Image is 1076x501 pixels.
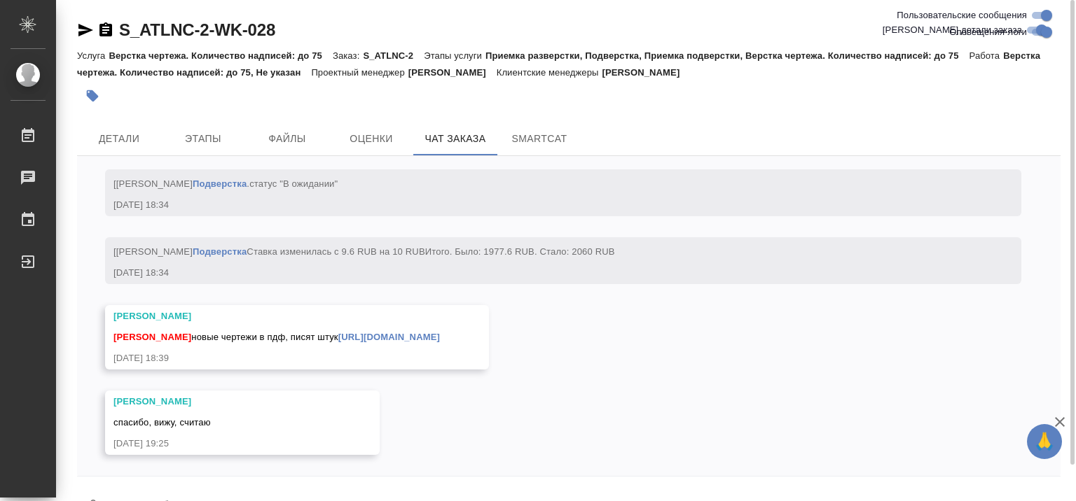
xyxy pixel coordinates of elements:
[1027,424,1062,459] button: 🙏
[193,178,247,189] a: Подверстка
[949,25,1027,39] span: Оповещения-логи
[119,20,275,39] a: S_ATLNC-2-WK-028
[193,246,247,257] a: Подверстка
[311,67,408,78] p: Проектный менеджер
[170,130,237,148] span: Этапы
[77,50,109,61] p: Услуга
[422,130,489,148] span: Чат заказа
[113,332,191,342] span: [PERSON_NAME]
[897,8,1027,22] span: Пользовательские сообщения
[602,67,690,78] p: [PERSON_NAME]
[77,22,94,38] button: Скопировать ссылку для ЯМессенджера
[113,246,615,257] span: [[PERSON_NAME] Ставка изменилась с 9.6 RUB на 10 RUB
[338,332,440,342] a: [URL][DOMAIN_NAME]
[333,50,363,61] p: Заказ:
[497,67,602,78] p: Клиентские менеджеры
[254,130,321,148] span: Файлы
[113,332,440,342] span: новые чертежи в пдф, писят штук
[113,309,440,323] div: [PERSON_NAME]
[85,130,153,148] span: Детали
[249,178,338,189] span: статус "В ожидании"
[424,50,485,61] p: Этапы услуги
[363,50,424,61] p: S_ATLNC-2
[113,437,331,451] div: [DATE] 19:25
[506,130,573,148] span: SmartCat
[425,246,615,257] span: Итого. Было: 1977.6 RUB. Стало: 2060 RUB
[485,50,970,61] p: Приемка разверстки, Подверстка, Приемка подверстки, Верстка чертежа. Количество надписей: до 75
[408,67,497,78] p: [PERSON_NAME]
[97,22,114,38] button: Скопировать ссылку
[1033,427,1056,456] span: 🙏
[113,178,338,189] span: [[PERSON_NAME] .
[338,130,405,148] span: Оценки
[113,198,972,212] div: [DATE] 18:34
[113,395,331,409] div: [PERSON_NAME]
[77,80,108,111] button: Добавить тэг
[113,417,211,428] span: спасибо, вижу, считаю
[109,50,333,61] p: Верстка чертежа. Количество надписей: до 75
[883,23,1022,37] span: [PERSON_NAME] детали заказа
[113,266,972,280] div: [DATE] 18:34
[970,50,1004,61] p: Работа
[113,351,440,365] div: [DATE] 18:39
